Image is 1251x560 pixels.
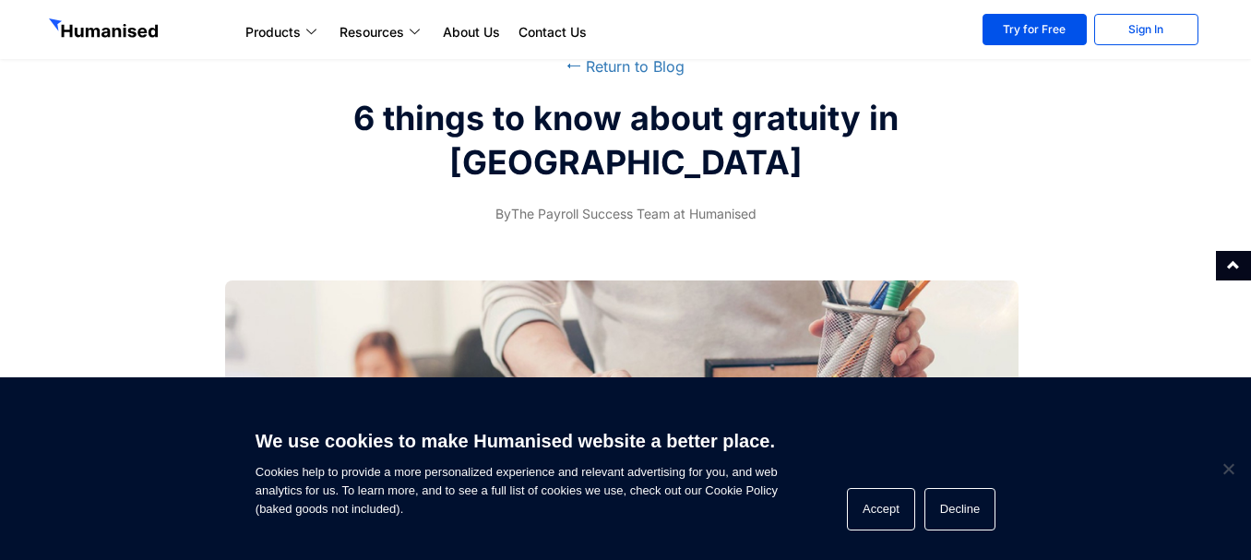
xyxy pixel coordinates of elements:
[434,21,509,43] a: About Us
[1094,14,1198,45] a: Sign In
[256,428,778,454] h6: We use cookies to make Humanised website a better place.
[566,57,685,76] a: ⭠ Return to Blog
[983,14,1087,45] a: Try for Free
[847,488,915,530] button: Accept
[495,206,511,221] span: By
[924,488,995,530] button: Decline
[330,21,434,43] a: Resources
[280,96,971,185] h2: 6 things to know about gratuity in [GEOGRAPHIC_DATA]
[509,21,596,43] a: Contact Us
[495,203,757,225] span: The Payroll Success Team at Humanised
[256,419,778,518] span: Cookies help to provide a more personalized experience and relevant advertising for you, and web ...
[49,18,161,42] img: GetHumanised Logo
[1219,459,1237,478] span: Decline
[236,21,330,43] a: Products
